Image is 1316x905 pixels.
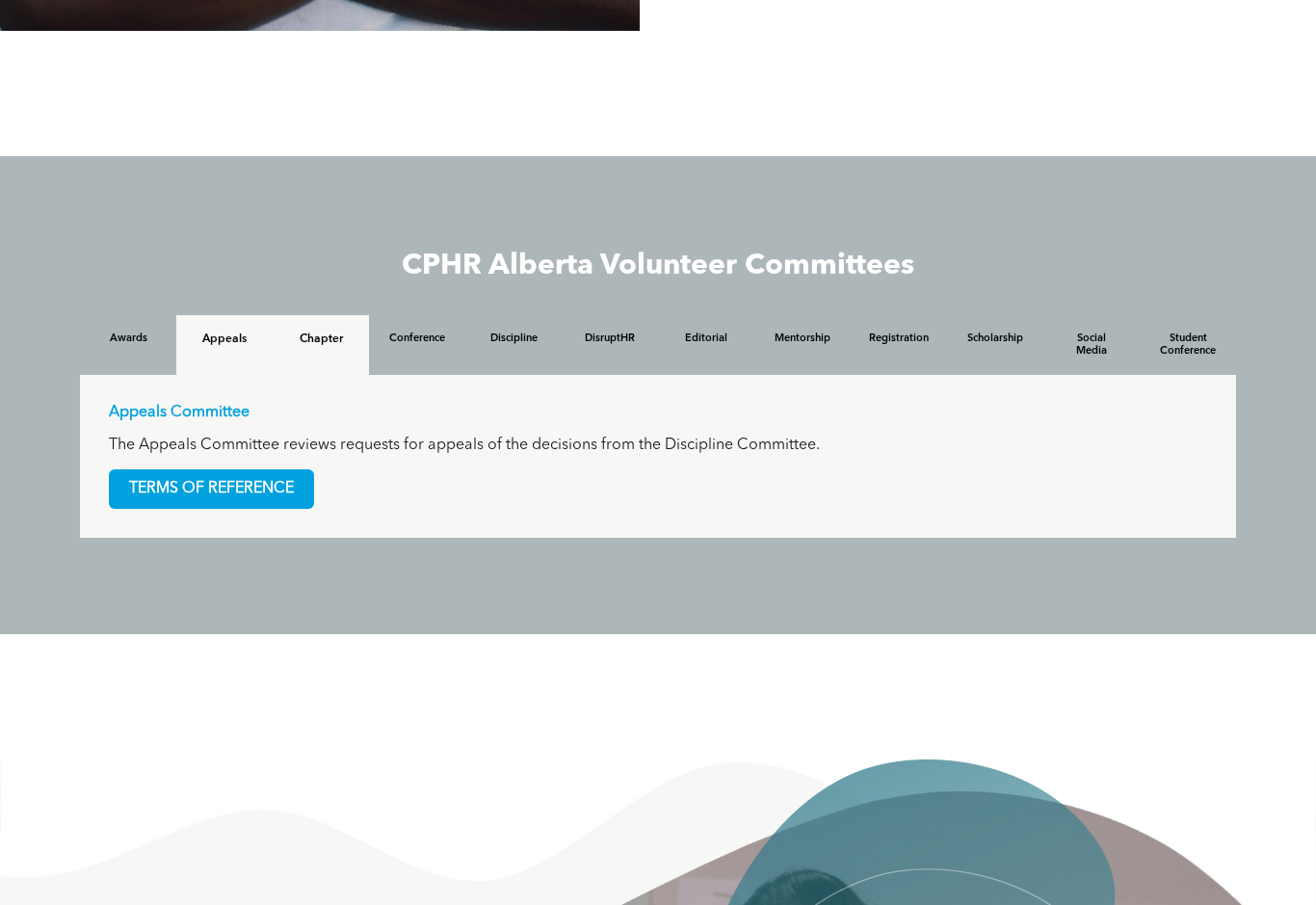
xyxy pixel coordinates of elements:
p: Appeals Committee [109,404,1207,422]
h4: Student Conference [1157,333,1219,358]
h4: Conference [386,333,448,345]
h4: Editorial [675,333,737,345]
h4: Discipline [483,333,544,345]
h4: Scholarship [964,333,1026,345]
h4: Registration [868,333,930,345]
span: CPHR Alberta Volunteer Committees [402,252,914,280]
h4: Chapter [290,333,352,346]
h4: Awards [97,333,159,345]
h4: Social Media [1061,333,1122,358]
h4: Appeals [194,333,255,346]
a: TERMS OF REFERENCE [109,469,314,509]
span: TERMS OF REFERENCE [110,470,313,508]
h4: Mentorship [772,333,833,345]
h4: DisruptHR [579,333,641,345]
p: The Appeals Committee reviews requests for appeals of the decisions from the Discipline Committee. [109,437,1207,455]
